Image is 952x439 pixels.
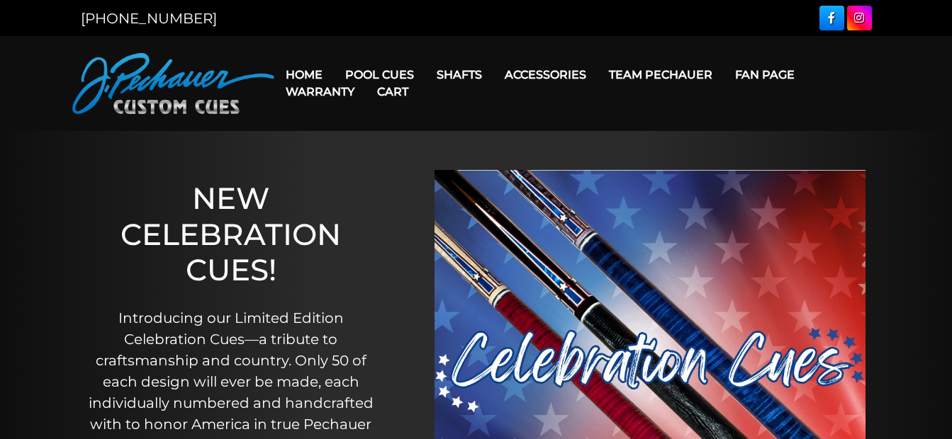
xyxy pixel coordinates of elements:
[274,57,334,93] a: Home
[334,57,425,93] a: Pool Cues
[493,57,598,93] a: Accessories
[72,53,274,114] img: Pechauer Custom Cues
[425,57,493,93] a: Shafts
[724,57,806,93] a: Fan Page
[274,74,366,110] a: Warranty
[366,74,420,110] a: Cart
[79,181,383,287] h1: NEW CELEBRATION CUES!
[598,57,724,93] a: Team Pechauer
[81,10,217,27] a: [PHONE_NUMBER]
